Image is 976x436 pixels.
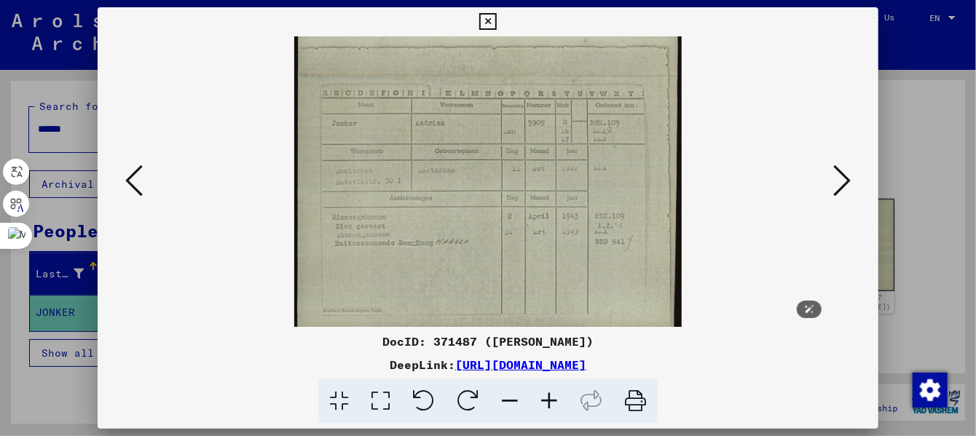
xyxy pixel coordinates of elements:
div: DocID: 371487 ([PERSON_NAME]) [98,333,878,350]
div: DeepLink: [98,356,878,373]
div: Change consent [912,372,947,407]
a: [URL][DOMAIN_NAME] [455,357,586,372]
img: Change consent [913,373,948,408]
